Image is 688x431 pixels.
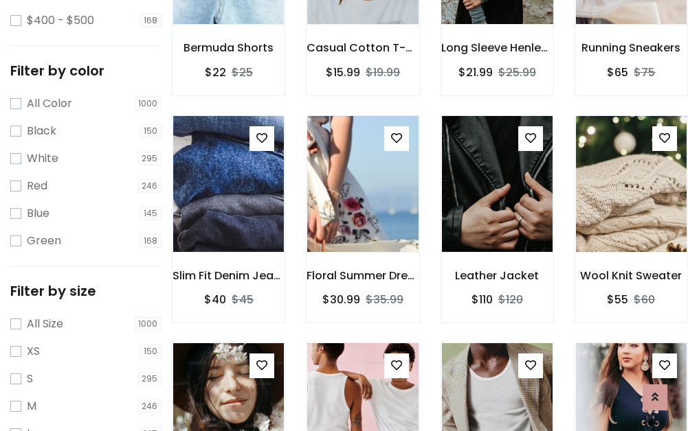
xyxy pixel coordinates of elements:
[173,41,285,54] h6: Bermuda Shorts
[27,12,94,29] label: $400 - $500
[607,66,628,79] h6: $65
[471,293,493,306] h6: $110
[27,150,58,167] label: White
[27,123,56,139] label: Black
[366,292,403,307] del: $35.99
[27,343,40,360] label: XS
[322,293,360,306] h6: $30.99
[498,292,523,307] del: $120
[204,293,226,306] h6: $40
[575,41,687,54] h6: Running Sneakers
[205,66,226,79] h6: $22
[441,269,553,282] h6: Leather Jacket
[10,283,162,299] h5: Filter by size
[498,65,536,80] del: $25.99
[138,152,162,165] span: 295
[307,41,419,54] h6: Casual Cotton T-Shirt
[27,233,61,249] label: Green
[140,345,162,358] span: 150
[232,65,253,80] del: $25
[138,399,162,413] span: 246
[27,205,49,222] label: Blue
[27,371,33,387] label: S
[634,65,655,80] del: $75
[232,292,254,307] del: $45
[135,97,162,110] span: 1000
[140,14,162,27] span: 168
[138,179,162,193] span: 246
[326,66,360,79] h6: $15.99
[140,234,162,248] span: 168
[140,207,162,220] span: 145
[140,124,162,138] span: 150
[366,65,400,80] del: $19.99
[10,62,162,79] h5: Filter by color
[27,95,72,112] label: All Color
[307,269,419,282] h6: Floral Summer Dress
[135,317,162,331] span: 1000
[27,178,47,194] label: Red
[173,269,285,282] h6: Slim Fit Denim Jeans
[138,372,162,386] span: 295
[575,269,687,282] h6: Wool Knit Sweater
[441,41,553,54] h6: Long Sleeve Henley T-Shirt
[458,66,493,79] h6: $21.99
[27,398,36,415] label: M
[634,292,655,307] del: $60
[27,316,63,332] label: All Size
[607,293,628,306] h6: $55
